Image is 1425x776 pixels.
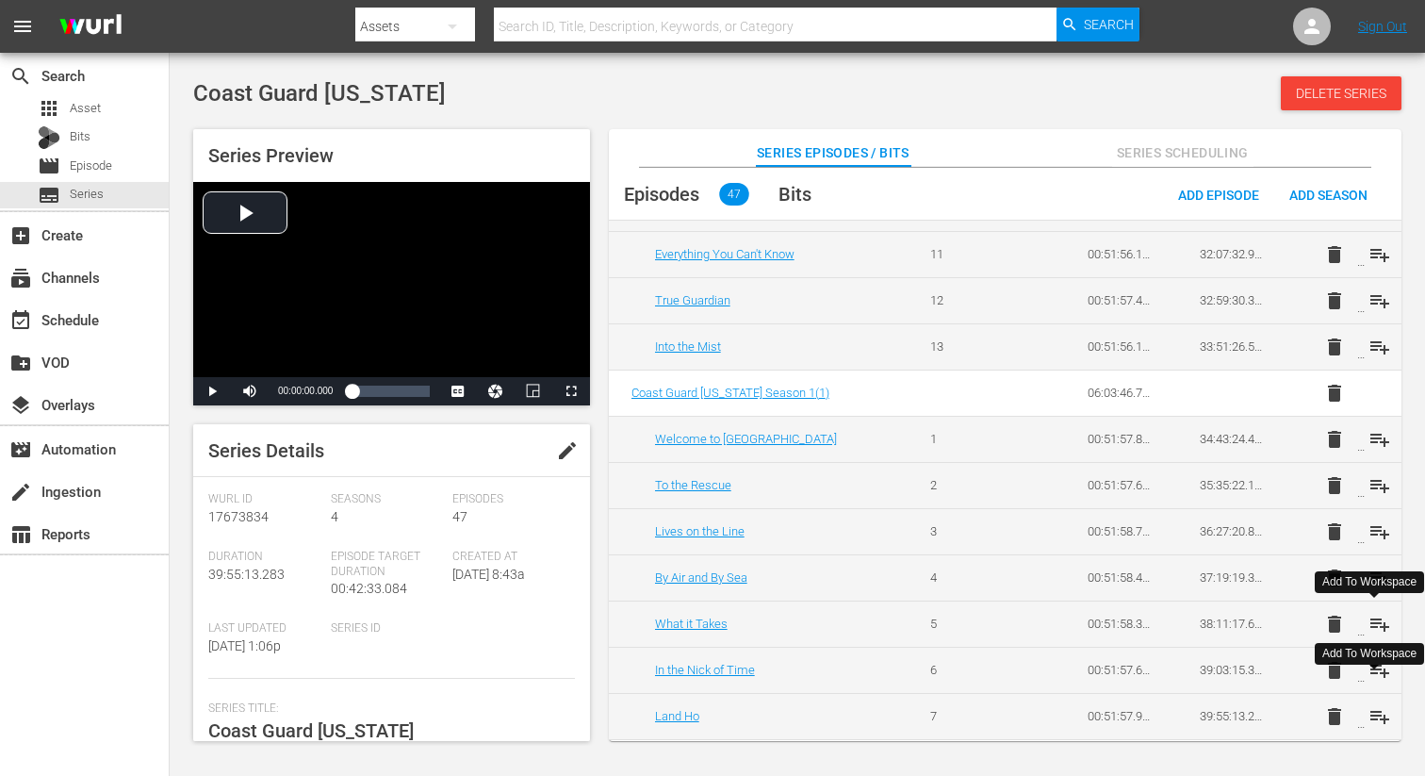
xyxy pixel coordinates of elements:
[1323,613,1346,636] span: delete
[193,182,590,405] div: Video Player
[208,702,565,717] span: Series Title:
[9,65,32,88] span: Search
[631,386,829,400] span: Coast Guard [US_STATE] Season 1 ( 1 )
[1177,601,1289,647] td: 38:11:17.652
[1357,509,1402,554] button: playlist_add
[1177,462,1289,508] td: 35:35:22.111
[1357,278,1402,323] button: playlist_add
[1177,693,1289,739] td: 39:55:13.283
[452,567,525,582] span: [DATE] 8:43a
[352,386,429,397] div: Progress Bar
[9,438,32,461] span: Automation
[1368,613,1391,636] span: playlist_add
[1323,382,1346,405] span: delete
[477,377,515,405] button: Jump To Time
[1357,694,1402,739] button: playlist_add
[1177,323,1289,370] td: 33:51:26.564
[1323,474,1346,497] span: delete
[908,647,1020,693] td: 6
[1177,231,1289,277] td: 32:07:32.975
[1312,694,1357,739] button: delete
[908,231,1020,277] td: 11
[908,693,1020,739] td: 7
[1312,371,1357,416] button: delete
[552,377,590,405] button: Fullscreen
[331,581,407,596] span: 00:42:33.084
[278,386,333,396] span: 00:00:00.000
[1368,428,1391,451] span: playlist_add
[1312,463,1357,508] button: delete
[1065,601,1177,647] td: 00:51:58.332
[1065,693,1177,739] td: 00:51:57.960
[655,478,731,492] a: To the Rescue
[1357,463,1402,508] button: playlist_add
[1177,647,1289,693] td: 39:03:15.323
[38,97,60,120] span: Asset
[70,99,101,118] span: Asset
[1065,323,1177,370] td: 00:51:56.173
[757,141,909,165] span: Series Episodes / Bits
[624,183,699,206] span: Episodes
[1322,646,1417,662] div: Add To Workspace
[515,377,552,405] button: Picture-in-Picture
[1065,508,1177,554] td: 00:51:58.730
[1368,474,1391,497] span: playlist_add
[655,524,745,538] a: Lives on the Line
[1312,602,1357,647] button: delete
[1323,336,1346,358] span: delete
[1177,416,1289,462] td: 34:43:24.433
[655,570,747,585] a: By Air and By Sea
[1065,554,1177,601] td: 00:51:58.479
[1112,141,1253,165] span: Series Scheduling
[452,492,565,507] span: Episodes
[1065,462,1177,508] td: 00:51:57.678
[452,509,467,524] span: 47
[1312,324,1357,370] button: delete
[1368,659,1391,682] span: playlist_add
[452,550,565,565] span: Created At
[1323,659,1346,682] span: delete
[208,638,281,653] span: [DATE] 1:06p
[1368,289,1391,312] span: playlist_add
[631,386,829,400] a: Coast Guard [US_STATE] Season 1(1)
[70,127,90,146] span: Bits
[1312,555,1357,601] button: delete
[9,394,32,417] span: Overlays
[778,183,811,206] span: Bits
[556,439,579,462] span: edit
[208,550,321,565] span: Duration
[1281,86,1401,101] span: Delete Series
[908,554,1020,601] td: 4
[655,339,721,354] a: Into the Mist
[1312,509,1357,554] button: delete
[1357,232,1402,277] button: playlist_add
[439,377,477,405] button: Captions
[1163,188,1274,203] span: Add Episode
[208,492,321,507] span: Wurl Id
[1065,277,1177,323] td: 00:51:57.416
[1312,648,1357,693] button: delete
[231,377,269,405] button: Mute
[1312,417,1357,462] button: delete
[908,323,1020,370] td: 13
[1084,8,1134,41] span: Search
[1312,278,1357,323] button: delete
[193,377,231,405] button: Play
[908,277,1020,323] td: 12
[1065,231,1177,277] td: 00:51:56.193
[545,428,590,473] button: edit
[331,492,444,507] span: Seasons
[1177,554,1289,601] td: 37:19:19.320
[11,15,34,38] span: menu
[208,509,269,524] span: 17673834
[1177,508,1289,554] td: 36:27:20.841
[45,5,136,49] img: ans4CAIJ8jUAAAAAAAAAAAAAAAAAAAAAAAAgQb4GAAAAAAAAAAAAAAAAAAAAAAAAJMjXAAAAAAAAAAAAAAAAAAAAAAAAgAT5G...
[655,247,794,261] a: Everything You Can't Know
[9,352,32,374] span: VOD
[38,155,60,177] span: Episode
[1323,428,1346,451] span: delete
[70,185,104,204] span: Series
[1368,705,1391,728] span: playlist_add
[208,719,414,742] span: Coast Guard [US_STATE]
[208,439,324,462] span: Series Details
